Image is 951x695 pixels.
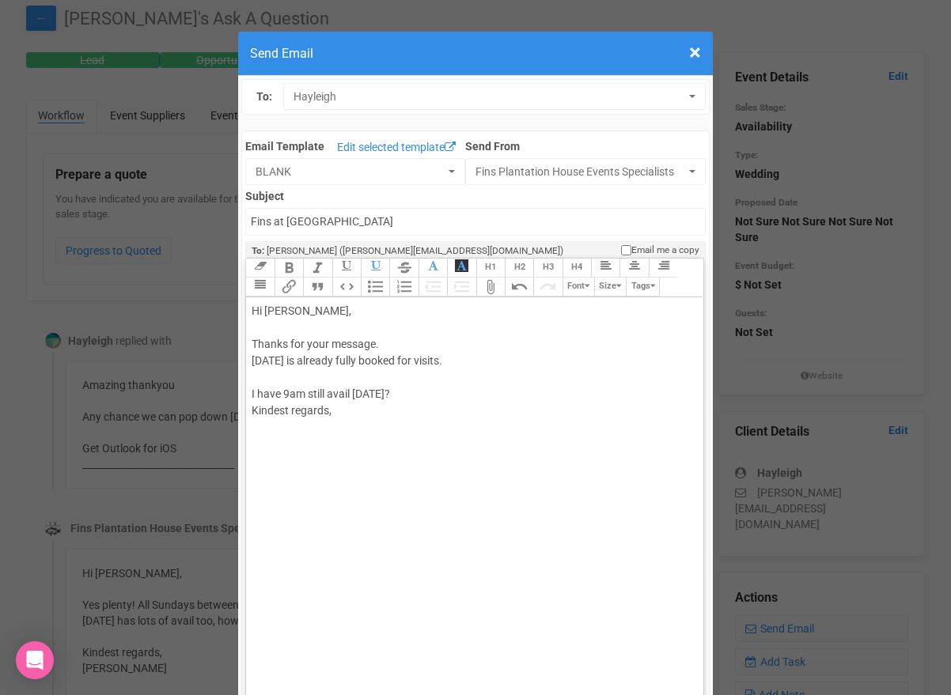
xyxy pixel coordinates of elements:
span: BLANK [256,164,445,179]
button: Increase Level [447,278,475,297]
span: Hayleigh [294,89,684,104]
button: Font [563,278,594,297]
div: Hi [PERSON_NAME], Thanks for your message. [DATE] is already fully booked for visits. I have 9am ... [252,303,691,452]
button: Underline [332,259,361,278]
button: Strikethrough [389,259,418,278]
button: Bold [275,259,303,278]
label: Send From [465,135,706,154]
label: Email Template [245,138,324,154]
button: Attach Files [476,278,505,297]
button: Clear Formatting at cursor [245,259,274,278]
button: Heading 2 [505,259,533,278]
label: To: [256,89,272,105]
span: × [689,40,701,66]
button: Decrease Level [419,278,447,297]
div: Open Intercom Messenger [16,641,54,679]
span: H2 [514,262,525,272]
button: Link [275,278,303,297]
button: Bullets [361,278,389,297]
button: Tags [626,278,660,297]
button: Heading 4 [563,259,591,278]
a: Edit selected template [333,138,460,158]
button: Align Justified [245,278,274,297]
button: Align Right [649,259,677,278]
button: Redo [533,278,562,297]
button: Font Colour [419,259,447,278]
h4: Send Email [250,43,701,63]
span: H3 [543,262,554,272]
button: Size [594,278,626,297]
button: Align Center [619,259,648,278]
span: H4 [571,262,582,272]
button: Quote [303,278,332,297]
button: Undo [505,278,533,297]
span: [PERSON_NAME] ([PERSON_NAME][EMAIL_ADDRESS][DOMAIN_NAME]) [267,245,563,256]
span: Email me a copy [631,244,699,257]
span: H1 [485,262,496,272]
button: Heading 1 [476,259,505,278]
button: Numbers [389,278,418,297]
button: Heading 3 [533,259,562,278]
strong: To: [252,245,264,256]
button: Underline Colour [361,259,389,278]
label: Subject [245,185,705,204]
button: Align Left [591,259,619,278]
button: Font Background [447,259,475,278]
button: Italic [303,259,332,278]
button: Code [332,278,361,297]
span: Fins Plantation House Events Specialists [475,164,685,179]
